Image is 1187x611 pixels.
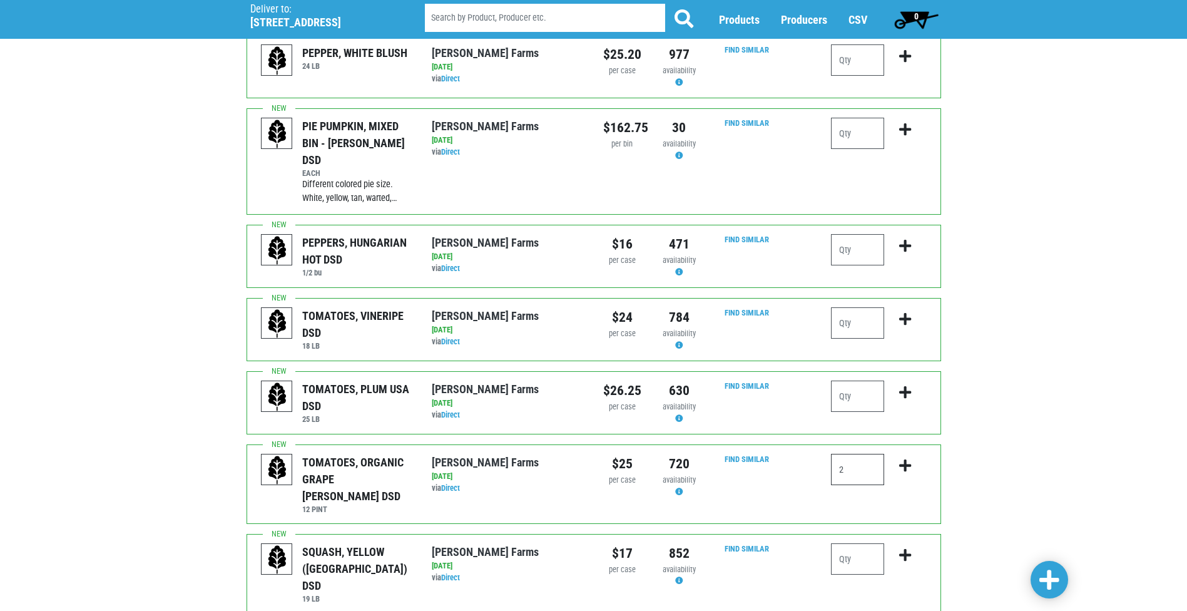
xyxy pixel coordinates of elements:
[660,44,698,64] div: 977
[432,545,539,558] a: [PERSON_NAME] Farms
[660,234,698,254] div: 471
[302,543,413,594] div: SQUASH, YELLOW ([GEOGRAPHIC_DATA]) DSD
[660,543,698,563] div: 852
[603,381,641,401] div: $26.25
[663,402,696,411] span: availability
[432,236,539,249] a: [PERSON_NAME] Farms
[889,7,944,32] a: 0
[663,565,696,574] span: availability
[660,118,698,138] div: 30
[432,263,584,275] div: via
[725,45,769,54] a: Find Similar
[663,66,696,75] span: availability
[603,255,641,267] div: per case
[781,13,827,26] a: Producers
[725,454,769,464] a: Find Similar
[719,13,760,26] a: Products
[302,505,413,514] h6: 12 PINT
[660,454,698,474] div: 720
[302,307,413,341] div: TOMATOES, VINERIPE DSD
[432,46,539,59] a: [PERSON_NAME] Farms
[262,454,293,486] img: placeholder-variety-43d6402dacf2d531de610a020419775a.svg
[725,544,769,553] a: Find Similar
[603,328,641,340] div: per case
[831,454,884,485] input: Qty
[441,337,460,346] a: Direct
[425,4,665,32] input: Search by Product, Producer etc.
[831,234,884,265] input: Qty
[302,454,413,505] div: TOMATOES, ORGANIC GRAPE [PERSON_NAME] DSD
[441,264,460,273] a: Direct
[262,118,293,150] img: placeholder-variety-43d6402dacf2d531de610a020419775a.svg
[831,118,884,149] input: Qty
[302,414,413,424] h6: 25 LB
[663,329,696,338] span: availability
[302,118,413,168] div: PIE PUMPKIN, MIXED BIN - [PERSON_NAME] DSD
[660,307,698,327] div: 784
[603,118,641,138] div: $162.75
[302,594,413,603] h6: 19 LB
[302,44,407,61] div: PEPPER, WHITE BLUSH
[432,456,539,469] a: [PERSON_NAME] Farms
[432,61,584,73] div: [DATE]
[432,560,584,572] div: [DATE]
[725,308,769,317] a: Find Similar
[603,44,641,64] div: $25.20
[660,381,698,401] div: 630
[302,268,413,277] h6: 1/2 bu
[302,341,413,351] h6: 18 LB
[432,572,584,584] div: via
[848,13,867,26] a: CSV
[262,544,293,575] img: placeholder-variety-43d6402dacf2d531de610a020419775a.svg
[302,178,413,205] div: Different colored pie size. White, yellow, tan, warted,
[603,234,641,254] div: $16
[914,11,919,21] span: 0
[432,73,584,85] div: via
[262,45,293,76] img: placeholder-variety-43d6402dacf2d531de610a020419775a.svg
[432,309,539,322] a: [PERSON_NAME] Farms
[441,483,460,493] a: Direct
[725,118,769,128] a: Find Similar
[250,16,393,29] h5: [STREET_ADDRESS]
[262,235,293,266] img: placeholder-variety-43d6402dacf2d531de610a020419775a.svg
[831,381,884,412] input: Qty
[432,383,539,396] a: [PERSON_NAME] Farms
[603,454,641,474] div: $25
[603,65,641,77] div: per case
[432,120,539,133] a: [PERSON_NAME] Farms
[603,543,641,563] div: $17
[302,381,413,414] div: TOMATOES, PLUM USA DSD
[432,471,584,483] div: [DATE]
[432,146,584,158] div: via
[831,44,884,76] input: Qty
[262,381,293,413] img: placeholder-variety-43d6402dacf2d531de610a020419775a.svg
[725,235,769,244] a: Find Similar
[831,543,884,575] input: Qty
[663,255,696,265] span: availability
[432,324,584,336] div: [DATE]
[262,308,293,339] img: placeholder-variety-43d6402dacf2d531de610a020419775a.svg
[432,409,584,421] div: via
[250,3,393,16] p: Deliver to:
[603,307,641,327] div: $24
[603,475,641,486] div: per case
[663,475,696,485] span: availability
[663,139,696,148] span: availability
[302,61,407,71] h6: 24 LB
[302,168,413,178] h6: EACH
[725,381,769,391] a: Find Similar
[302,234,413,268] div: PEPPERS, HUNGARIAN HOT DSD
[603,138,641,150] div: per bin
[441,74,460,83] a: Direct
[441,573,460,582] a: Direct
[603,564,641,576] div: per case
[432,135,584,146] div: [DATE]
[432,336,584,348] div: via
[432,483,584,495] div: via
[441,410,460,419] a: Direct
[603,401,641,413] div: per case
[432,251,584,263] div: [DATE]
[831,307,884,339] input: Qty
